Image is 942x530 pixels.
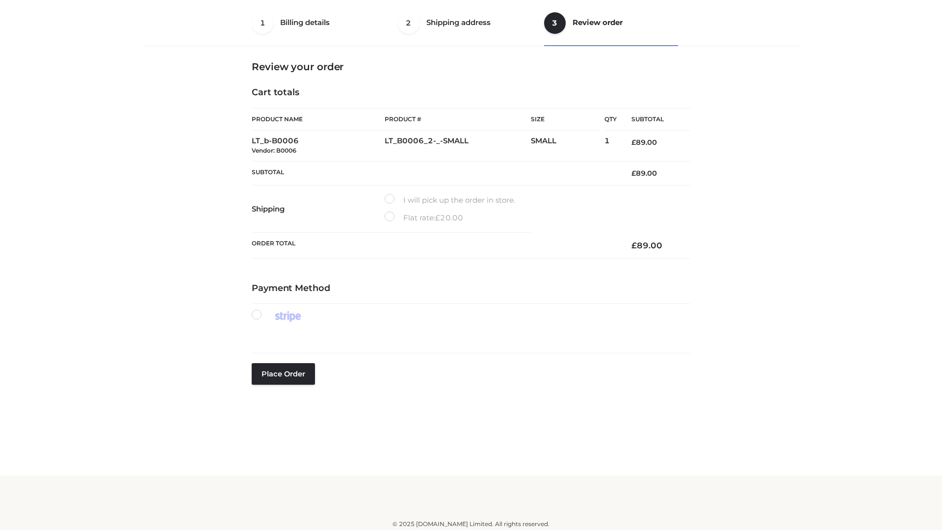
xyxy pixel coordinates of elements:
label: Flat rate: [385,212,463,224]
th: Product # [385,108,531,131]
span: £ [631,169,636,178]
h4: Payment Method [252,283,690,294]
th: Subtotal [252,161,617,185]
bdi: 20.00 [435,213,463,222]
th: Qty [604,108,617,131]
bdi: 89.00 [631,138,657,147]
button: Place order [252,363,315,385]
th: Subtotal [617,108,690,131]
td: LT_B0006_2-_-SMALL [385,131,531,161]
bdi: 89.00 [631,169,657,178]
th: Shipping [252,185,385,233]
div: © 2025 [DOMAIN_NAME] Limited. All rights reserved. [146,519,796,529]
td: LT_b-B0006 [252,131,385,161]
span: £ [631,138,636,147]
th: Product Name [252,108,385,131]
span: £ [631,240,637,250]
span: £ [435,213,440,222]
th: Order Total [252,233,617,259]
h4: Cart totals [252,87,690,98]
td: 1 [604,131,617,161]
bdi: 89.00 [631,240,662,250]
label: I will pick up the order in store. [385,194,515,207]
td: SMALL [531,131,604,161]
th: Size [531,108,600,131]
h3: Review your order [252,61,690,73]
small: Vendor: B0006 [252,147,296,154]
